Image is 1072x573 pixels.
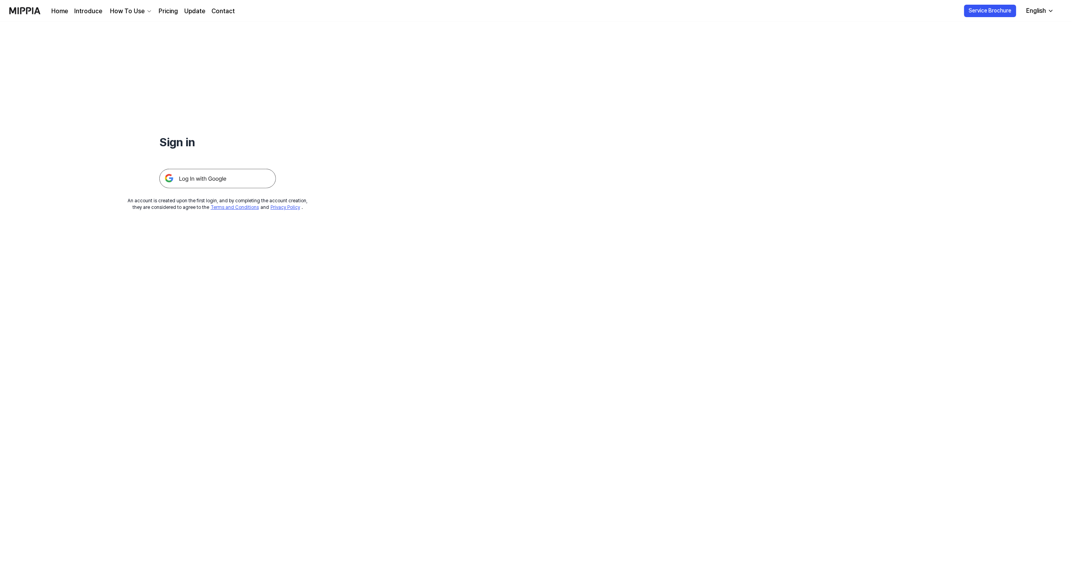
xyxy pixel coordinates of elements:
img: 구글 로그인 버튼 [159,169,276,188]
h1: Sign in [159,134,276,150]
a: Introduce [74,7,102,16]
a: Home [51,7,68,16]
button: English [1020,3,1059,19]
a: Terms and Conditions [211,205,259,210]
a: Pricing [159,7,178,16]
button: Service Brochure [964,5,1016,17]
a: Privacy Policy [271,205,300,210]
div: English [1025,6,1048,16]
a: Update [184,7,205,16]
a: Contact [211,7,235,16]
button: How To Use [108,7,152,16]
div: How To Use [108,7,146,16]
div: An account is created upon the first login, and by completing the account creation, they are cons... [128,198,308,211]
